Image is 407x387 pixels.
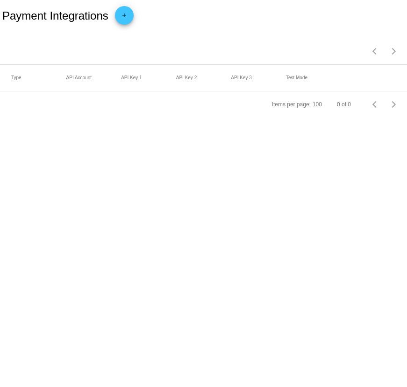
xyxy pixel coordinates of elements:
mat-header-cell: API Key 3 [231,75,286,80]
mat-header-cell: API Key 1 [121,75,176,80]
button: Next page [385,42,403,61]
mat-header-cell: Type [11,75,66,80]
mat-header-cell: Test Mode [286,75,341,80]
button: Previous page [366,95,385,114]
div: Items per page: [272,101,311,108]
div: 100 [313,101,322,108]
mat-header-cell: API Key 2 [176,75,231,80]
div: 0 of 0 [337,101,351,108]
mat-header-cell: API Account [66,75,121,80]
button: Next page [385,95,403,114]
mat-icon: add [119,12,130,23]
button: Previous page [366,42,385,61]
h2: Payment Integrations [2,9,108,22]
